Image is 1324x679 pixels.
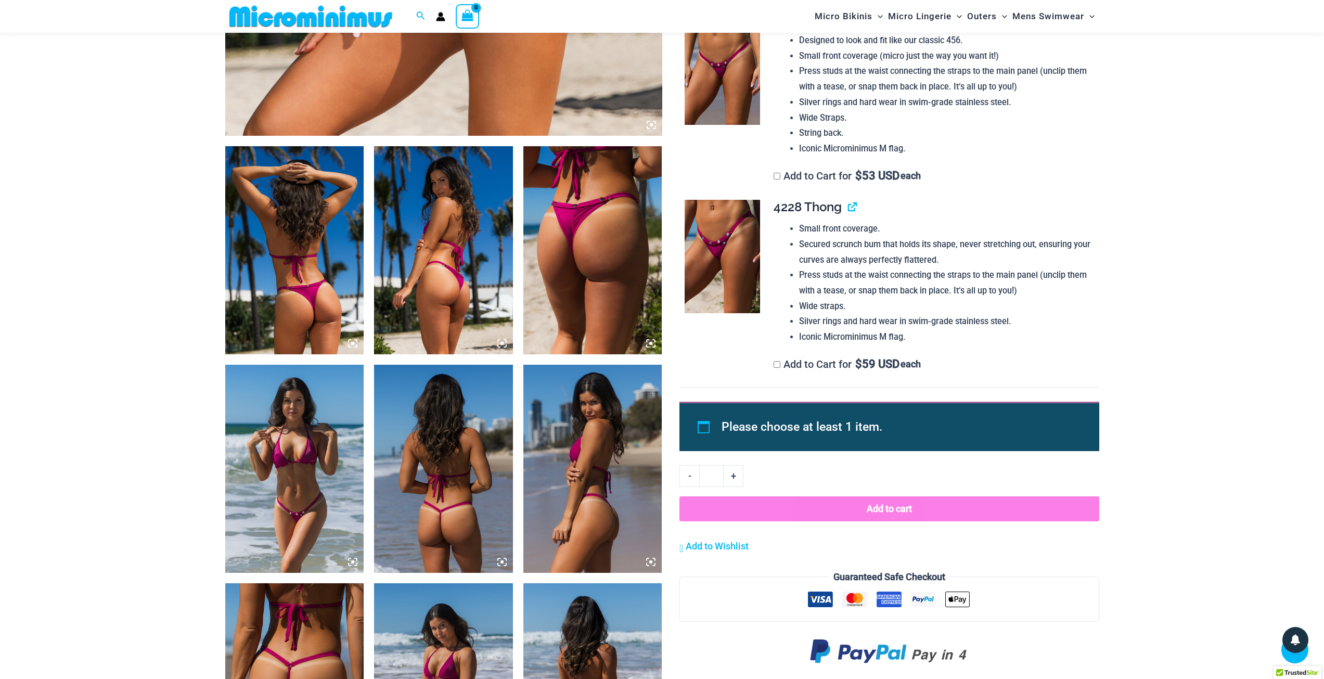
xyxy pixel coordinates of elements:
span: Micro Bikinis [815,3,872,30]
li: Wide straps. [799,299,1090,314]
span: Menu Toggle [1084,3,1095,30]
input: Add to Cart for$59 USD each [774,361,780,368]
a: + [724,465,743,487]
legend: Guaranteed Safe Checkout [829,569,949,585]
a: Mens SwimwearMenu ToggleMenu Toggle [1010,3,1097,30]
label: Add to Cart for [774,170,921,182]
a: - [679,465,699,487]
span: Outers [967,3,997,30]
span: each [901,171,921,181]
img: Tight Rope Pink 319 Top 4212 Micro [374,365,513,573]
li: Designed to look and fit like our classic 456. [799,33,1090,48]
li: Wide Straps. [799,110,1090,126]
li: Silver rings and hard wear in swim-grade stainless steel. [799,314,1090,329]
img: Tight Rope Pink 4228 Thong [685,200,760,313]
a: Add to Wishlist [679,539,749,554]
span: 53 USD [855,171,899,181]
li: Press studs at the waist connecting the straps to the main panel (unclip them with a tease, or sn... [799,267,1090,298]
li: Silver rings and hard wear in swim-grade stainless steel. [799,95,1090,110]
img: Tight Rope Pink 319 Top 4228 Thong [374,146,513,354]
label: Add to Cart for [774,358,921,370]
img: Tight Rope Pink 319 Top 4212 Micro [523,365,662,573]
a: Account icon link [436,12,445,21]
a: OutersMenu ToggleMenu Toggle [965,3,1010,30]
span: each [901,359,921,369]
span: $ [855,169,862,182]
li: Small front coverage (micro just the way you want it!) [799,48,1090,64]
img: Tight Rope Pink 319 Top 4228 Thong [225,146,364,354]
span: Menu Toggle [997,3,1007,30]
input: Product quantity [699,465,724,487]
img: Tight Rope Pink 4228 Thong [523,146,662,354]
span: Micro Lingerie [888,3,952,30]
li: String back. [799,125,1090,141]
button: Add to cart [679,496,1099,521]
span: $ [855,357,862,370]
li: Secured scrunch bum that holds its shape, never stretching out, ensuring your curves are always p... [799,237,1090,267]
span: Menu Toggle [872,3,883,30]
li: Please choose at least 1 item. [722,415,1075,439]
img: Tight Rope Pink 319 4212 Micro [685,11,760,125]
span: 59 USD [855,359,899,369]
a: Search icon link [416,10,426,23]
a: Micro BikinisMenu ToggleMenu Toggle [812,3,885,30]
span: Menu Toggle [952,3,962,30]
a: View Shopping Cart, empty [456,4,480,28]
span: Mens Swimwear [1012,3,1084,30]
li: Press studs at the waist connecting the straps to the main panel (unclip them with a tease, or sn... [799,63,1090,94]
nav: Site Navigation [811,2,1099,31]
input: Add to Cart for$53 USD each [774,173,780,180]
img: MM SHOP LOGO FLAT [225,5,396,28]
img: Tight Rope Pink 319 Top 4212 Micro [225,365,364,573]
li: Iconic Microminimus M flag. [799,141,1090,157]
span: Add to Wishlist [686,541,749,552]
a: Micro LingerieMenu ToggleMenu Toggle [885,3,965,30]
li: Small front coverage. [799,221,1090,237]
span: 4228 Thong [774,199,842,214]
li: Iconic Microminimus M flag. [799,329,1090,345]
